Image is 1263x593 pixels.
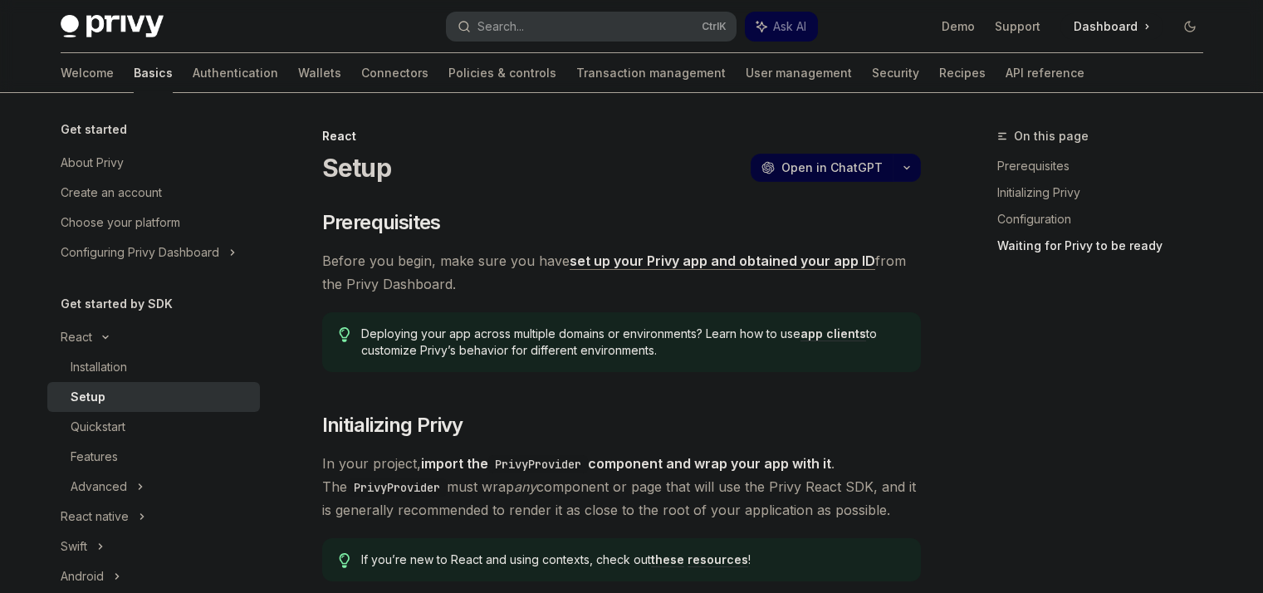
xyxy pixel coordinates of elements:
h5: Get started by SDK [61,294,173,314]
a: Dashboard [1060,13,1163,40]
a: Policies & controls [448,53,556,93]
a: these [651,552,684,567]
strong: import the component and wrap your app with it [421,455,831,472]
a: About Privy [47,148,260,178]
span: Ctrl K [702,20,727,33]
span: On this page [1014,126,1089,146]
svg: Tip [339,553,350,568]
a: Quickstart [47,412,260,442]
span: Initializing Privy [322,412,463,439]
a: Recipes [939,53,986,93]
svg: Tip [339,327,350,342]
button: Ask AI [745,12,818,42]
span: In your project, . The must wrap component or page that will use the Privy React SDK, and it is g... [322,452,921,522]
a: Basics [134,53,173,93]
button: Toggle dark mode [1177,13,1203,40]
code: PrivyProvider [488,455,588,473]
a: Prerequisites [997,153,1216,179]
div: Create an account [61,183,162,203]
span: Prerequisites [322,209,441,236]
div: Choose your platform [61,213,180,233]
a: Setup [47,382,260,412]
a: Security [872,53,919,93]
a: Welcome [61,53,114,93]
a: Initializing Privy [997,179,1216,206]
a: Features [47,442,260,472]
a: User management [746,53,852,93]
a: Demo [942,18,975,35]
a: Create an account [47,178,260,208]
a: Wallets [298,53,341,93]
a: Connectors [361,53,428,93]
div: Installation [71,357,127,377]
div: Search... [477,17,524,37]
a: Waiting for Privy to be ready [997,233,1216,259]
div: React [322,128,921,145]
div: React [61,327,92,347]
a: Choose your platform [47,208,260,238]
div: Configuring Privy Dashboard [61,243,219,262]
em: any [514,478,536,495]
div: Swift [61,537,87,556]
span: Open in ChatGPT [781,159,883,176]
a: app clients [800,326,866,341]
a: Installation [47,352,260,382]
a: Configuration [997,206,1216,233]
a: Authentication [193,53,278,93]
div: Advanced [71,477,127,497]
a: Transaction management [576,53,726,93]
a: API reference [1006,53,1084,93]
h1: Setup [322,153,391,183]
span: Dashboard [1074,18,1138,35]
a: Support [995,18,1040,35]
span: Before you begin, make sure you have from the Privy Dashboard. [322,249,921,296]
div: React native [61,507,129,527]
button: Open in ChatGPT [751,154,893,182]
img: dark logo [61,15,164,38]
button: Search...CtrlK [446,12,737,42]
div: Quickstart [71,417,125,437]
a: set up your Privy app and obtained your app ID [570,252,875,270]
div: Android [61,566,104,586]
div: Setup [71,387,105,407]
a: resources [688,552,748,567]
h5: Get started [61,120,127,140]
span: If you’re new to React and using contexts, check out ! [361,551,903,568]
div: Features [71,447,118,467]
span: Ask AI [773,18,806,35]
code: PrivyProvider [347,478,447,497]
div: About Privy [61,153,124,173]
span: Deploying your app across multiple domains or environments? Learn how to use to customize Privy’s... [361,326,903,359]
